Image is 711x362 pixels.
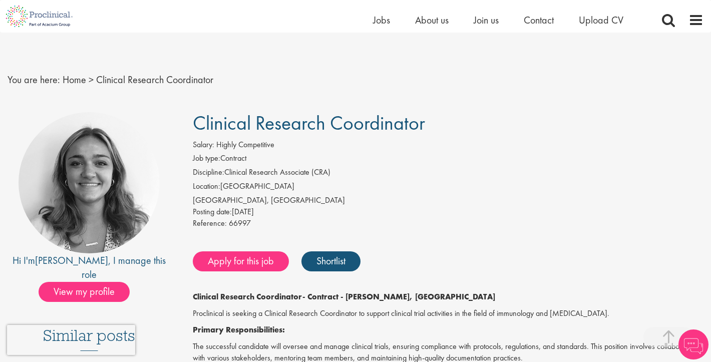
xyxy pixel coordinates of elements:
[193,139,214,151] label: Salary:
[193,153,220,164] label: Job type:
[19,112,160,253] img: imeage of recruiter Jackie Cerchio
[474,14,499,27] a: Join us
[193,167,703,181] li: Clinical Research Associate (CRA)
[193,308,703,319] p: Proclinical is seeking a Clinical Research Coordinator to support clinical trial activities in th...
[678,329,708,359] img: Chatbot
[302,291,495,302] strong: - Contract - [PERSON_NAME], [GEOGRAPHIC_DATA]
[89,73,94,86] span: >
[8,73,60,86] span: You are here:
[96,73,213,86] span: Clinical Research Coordinator
[7,325,135,355] iframe: reCAPTCHA
[35,254,108,267] a: [PERSON_NAME]
[8,253,170,282] div: Hi I'm , I manage this role
[193,153,703,167] li: Contract
[216,139,274,150] span: Highly Competitive
[63,73,86,86] a: breadcrumb link
[579,14,623,27] a: Upload CV
[193,206,232,217] span: Posting date:
[524,14,554,27] a: Contact
[193,181,220,192] label: Location:
[193,110,425,136] span: Clinical Research Coordinator
[193,206,703,218] div: [DATE]
[193,195,703,206] div: [GEOGRAPHIC_DATA], [GEOGRAPHIC_DATA]
[415,14,449,27] a: About us
[301,251,361,271] a: Shortlist
[39,282,130,302] span: View my profile
[193,291,302,302] strong: Clinical Research Coordinator
[193,251,289,271] a: Apply for this job
[193,218,227,229] label: Reference:
[229,218,251,228] span: 66997
[373,14,390,27] a: Jobs
[193,324,285,335] strong: Primary Responsibilities:
[193,181,703,195] li: [GEOGRAPHIC_DATA]
[193,167,224,178] label: Discipline:
[39,284,140,297] a: View my profile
